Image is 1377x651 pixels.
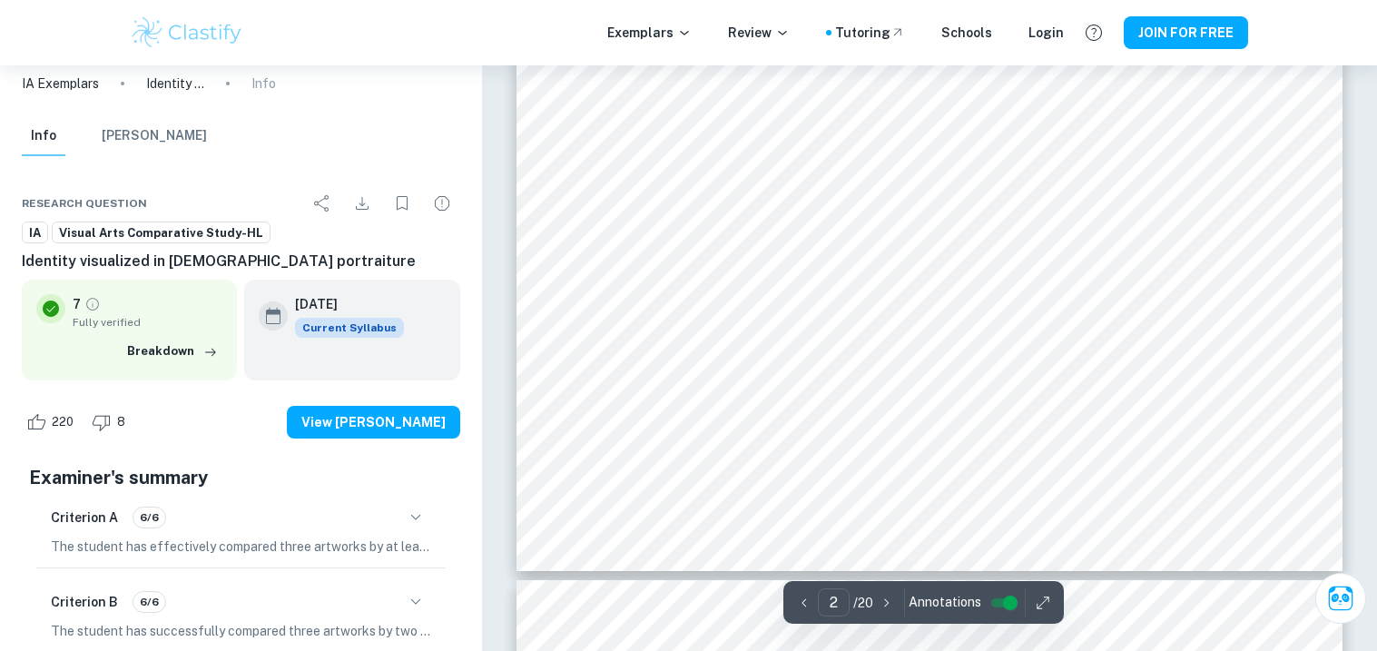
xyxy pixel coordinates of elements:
[133,509,165,526] span: 6/6
[42,413,84,431] span: 220
[102,116,207,156] button: [PERSON_NAME]
[251,74,276,94] p: Info
[84,296,101,312] a: Grade fully verified
[53,224,270,242] span: Visual Arts Comparative Study-HL
[133,594,165,610] span: 6/6
[130,15,245,51] img: Clastify logo
[52,222,270,244] a: Visual Arts Comparative Study-HL
[1078,17,1109,48] button: Help and Feedback
[304,185,340,222] div: Share
[295,318,404,338] span: Current Syllabus
[295,318,404,338] div: This exemplar is based on the current syllabus. Feel free to refer to it for inspiration/ideas wh...
[51,592,118,612] h6: Criterion B
[22,222,48,244] a: IA
[835,23,905,43] a: Tutoring
[22,195,147,212] span: Research question
[29,464,453,491] h5: Examiner's summary
[941,23,992,43] a: Schools
[146,74,204,94] p: Identity visualized in [DEMOGRAPHIC_DATA] portraiture
[22,116,65,156] button: Info
[424,185,460,222] div: Report issue
[87,408,135,437] div: Dislike
[728,23,790,43] p: Review
[1028,23,1064,43] a: Login
[607,23,692,43] p: Exemplars
[287,406,460,439] button: View [PERSON_NAME]
[344,185,380,222] div: Download
[51,508,118,528] h6: Criterion A
[384,185,420,222] div: Bookmark
[73,314,222,330] span: Fully verified
[23,224,47,242] span: IA
[51,537,431,557] p: The student has effectively compared three artworks by at least two different artists, fulfilling...
[22,74,99,94] a: IA Exemplars
[909,593,981,612] span: Annotations
[1315,573,1366,624] button: Ask Clai
[22,251,460,272] h6: Identity visualized in [DEMOGRAPHIC_DATA] portraiture
[73,294,81,314] p: 7
[123,338,222,365] button: Breakdown
[1124,16,1248,49] button: JOIN FOR FREE
[853,593,873,613] p: / 20
[107,413,135,431] span: 8
[51,621,431,641] p: The student has successfully compared three artworks by two different artists, meeting the requir...
[22,408,84,437] div: Like
[295,294,389,314] h6: [DATE]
